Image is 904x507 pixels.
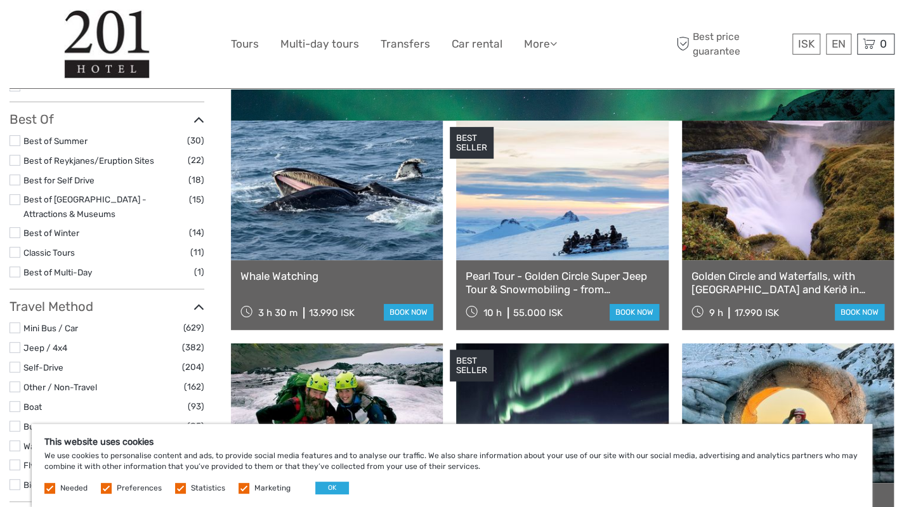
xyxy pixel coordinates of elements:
[191,483,225,494] label: Statistics
[10,112,204,127] h3: Best Of
[182,340,204,355] span: (382)
[734,307,778,319] div: 17.990 ISK
[189,225,204,240] span: (14)
[23,441,53,451] a: Walking
[231,35,259,53] a: Tours
[513,307,563,319] div: 55.000 ISK
[117,483,162,494] label: Preferences
[189,192,204,207] span: (15)
[18,22,143,32] p: We're away right now. Please check back later!
[450,127,494,159] div: BEST SELLER
[183,320,204,335] span: (629)
[23,228,79,238] a: Best of Winter
[194,265,204,279] span: (1)
[23,460,47,470] a: Flying
[64,10,150,79] img: 1139-69e80d06-57d7-4973-b0b3-45c5474b2b75_logo_big.jpg
[280,35,359,53] a: Multi-day tours
[23,155,154,166] a: Best of Reykjanes/Eruption Sites
[32,424,872,507] div: We use cookies to personalise content and ads, to provide social media features and to analyse ou...
[240,270,433,282] a: Whale Watching
[10,299,204,314] h3: Travel Method
[184,379,204,394] span: (162)
[188,399,204,414] span: (93)
[23,421,39,431] a: Bus
[691,270,884,296] a: Golden Circle and Waterfalls, with [GEOGRAPHIC_DATA] and Kerið in small group
[835,304,884,320] a: book now
[188,153,204,168] span: (22)
[187,133,204,148] span: (30)
[878,37,889,50] span: 0
[187,419,204,433] span: (85)
[44,437,860,447] h5: This website uses cookies
[826,34,851,55] div: EN
[23,402,42,412] a: Boat
[23,323,78,333] a: Mini Bus / Car
[23,362,63,372] a: Self-Drive
[182,360,204,374] span: (204)
[23,247,75,258] a: Classic Tours
[452,35,502,53] a: Car rental
[258,307,298,319] span: 3 h 30 m
[315,482,349,494] button: OK
[240,54,885,143] a: Northern Lights in [GEOGRAPHIC_DATA]
[23,136,88,146] a: Best of Summer
[254,483,291,494] label: Marketing
[610,304,659,320] a: book now
[466,270,658,296] a: Pearl Tour - Golden Circle Super Jeep Tour & Snowmobiling - from [GEOGRAPHIC_DATA]
[709,307,723,319] span: 9 h
[23,382,97,392] a: Other / Non-Travel
[673,30,789,58] span: Best price guarantee
[23,194,147,219] a: Best of [GEOGRAPHIC_DATA] - Attractions & Museums
[524,35,557,53] a: More
[798,37,815,50] span: ISK
[381,35,430,53] a: Transfers
[23,480,51,490] a: Bicycle
[190,245,204,260] span: (11)
[188,173,204,187] span: (18)
[23,267,92,277] a: Best of Multi-Day
[23,81,74,91] a: Private tours
[23,343,67,353] a: Jeep / 4x4
[60,483,88,494] label: Needed
[384,304,433,320] a: book now
[450,350,494,381] div: BEST SELLER
[146,20,161,35] button: Open LiveChat chat widget
[23,175,95,185] a: Best for Self Drive
[309,307,355,319] div: 13.990 ISK
[483,307,502,319] span: 10 h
